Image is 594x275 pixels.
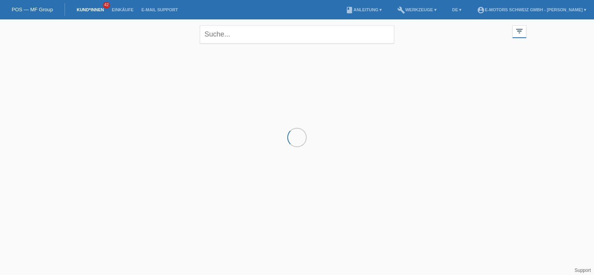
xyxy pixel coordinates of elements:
[342,7,386,12] a: bookAnleitung ▾
[73,7,108,12] a: Kund*innen
[108,7,137,12] a: Einkäufe
[12,7,53,12] a: POS — MF Group
[200,25,394,44] input: Suche...
[138,7,182,12] a: E-Mail Support
[473,7,590,12] a: account_circleE-Motors Schweiz GmbH - [PERSON_NAME] ▾
[575,268,591,273] a: Support
[103,2,110,9] span: 42
[397,6,405,14] i: build
[477,6,485,14] i: account_circle
[448,7,465,12] a: DE ▾
[515,27,524,35] i: filter_list
[346,6,353,14] i: book
[393,7,440,12] a: buildWerkzeuge ▾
